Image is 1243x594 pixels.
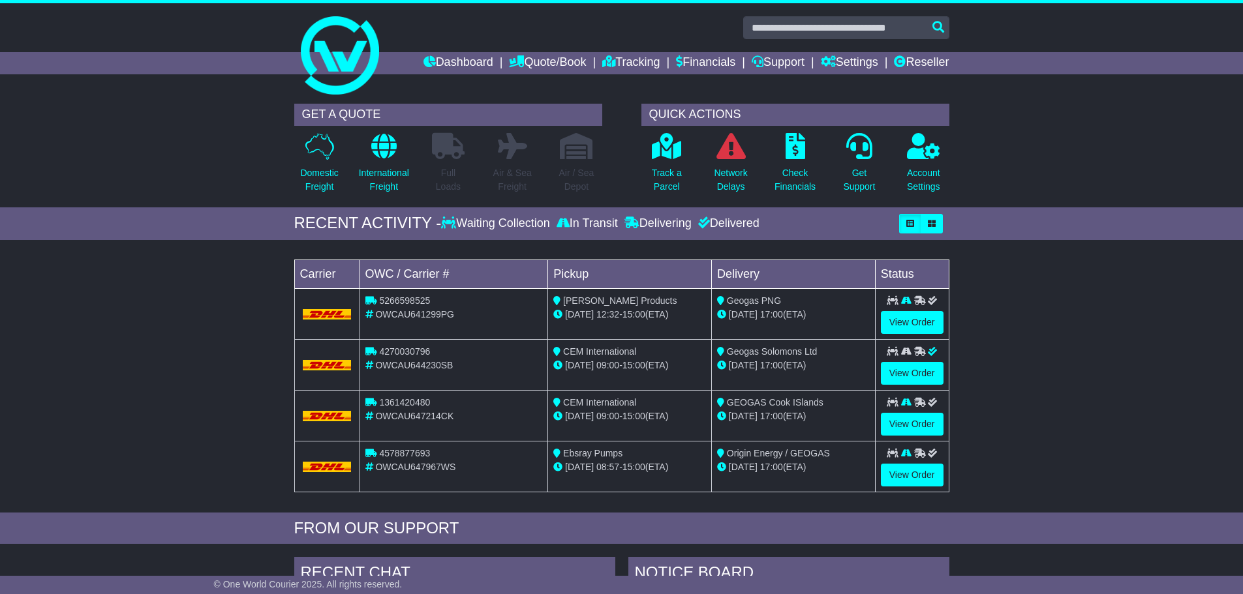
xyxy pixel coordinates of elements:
[294,260,360,288] td: Carrier
[294,519,949,538] div: FROM OUR SUPPORT
[553,308,706,321] div: - (ETA)
[375,360,453,370] span: OWCAU644230SB
[565,411,594,421] span: [DATE]
[548,260,712,288] td: Pickup
[714,166,747,194] p: Network Delays
[602,52,660,74] a: Tracking
[727,295,781,306] span: Geogas PNG
[774,132,816,201] a: CheckFinancials
[711,260,875,288] td: Delivery
[596,462,619,472] span: 08:57
[652,166,682,194] p: Track a Parcel
[622,309,645,319] span: 15:00
[881,413,944,436] a: View Order
[441,216,553,231] div: Waiting Collection
[875,260,949,288] td: Status
[760,309,783,319] span: 17:00
[695,216,760,231] div: Delivered
[303,462,352,472] img: DHL.png
[299,132,339,201] a: DomesticFreight
[565,360,594,370] span: [DATE]
[379,346,430,357] span: 4270030796
[563,448,622,458] span: Ebsray Pumps
[358,132,410,201] a: InternationalFreight
[760,462,783,472] span: 17:00
[842,132,876,201] a: GetSupport
[509,52,586,74] a: Quote/Book
[717,409,870,423] div: (ETA)
[727,346,818,357] span: Geogas Solomons Ltd
[622,411,645,421] span: 15:00
[628,557,949,592] div: NOTICE BOARD
[375,411,453,421] span: OWCAU647214CK
[713,132,748,201] a: NetworkDelays
[294,104,602,126] div: GET A QUOTE
[881,311,944,334] a: View Order
[559,166,594,194] p: Air / Sea Depot
[553,359,706,372] div: - (ETA)
[379,448,430,458] span: 4578877693
[727,448,830,458] span: Origin Energy / GEOGAS
[717,460,870,474] div: (ETA)
[553,409,706,423] div: - (ETA)
[729,309,758,319] span: [DATE]
[493,166,532,194] p: Air & Sea Freight
[775,166,816,194] p: Check Financials
[294,557,615,592] div: RECENT CHAT
[553,460,706,474] div: - (ETA)
[622,462,645,472] span: 15:00
[596,360,619,370] span: 09:00
[563,295,677,306] span: [PERSON_NAME] Products
[907,166,940,194] p: Account Settings
[821,52,878,74] a: Settings
[432,166,465,194] p: Full Loads
[729,462,758,472] span: [DATE]
[300,166,338,194] p: Domestic Freight
[303,309,352,319] img: DHL.png
[596,309,619,319] span: 12:32
[294,214,442,233] div: RECENT ACTIVITY -
[596,411,619,421] span: 09:00
[423,52,493,74] a: Dashboard
[676,52,735,74] a: Financials
[563,397,636,408] span: CEM International
[729,360,758,370] span: [DATE]
[906,132,941,201] a: AccountSettings
[717,359,870,372] div: (ETA)
[375,309,454,319] span: OWCAU641299PG
[359,166,409,194] p: International Freight
[843,166,875,194] p: Get Support
[553,216,621,231] div: In Transit
[565,309,594,319] span: [DATE]
[752,52,805,74] a: Support
[621,216,695,231] div: Delivering
[717,308,870,321] div: (ETA)
[881,362,944,385] a: View Order
[360,260,548,288] td: OWC / Carrier #
[651,132,683,201] a: Track aParcel
[760,360,783,370] span: 17:00
[622,360,645,370] span: 15:00
[881,464,944,486] a: View Order
[214,579,403,589] span: © One World Courier 2025. All rights reserved.
[894,52,949,74] a: Reseller
[565,462,594,472] span: [DATE]
[375,462,455,472] span: OWCAU647967WS
[379,295,430,306] span: 5266598525
[760,411,783,421] span: 17:00
[303,360,352,370] img: DHL.png
[379,397,430,408] span: 1361420480
[729,411,758,421] span: [DATE]
[641,104,949,126] div: QUICK ACTIONS
[563,346,636,357] span: CEM International
[303,411,352,421] img: DHL.png
[727,397,823,408] span: GEOGAS Cook ISlands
